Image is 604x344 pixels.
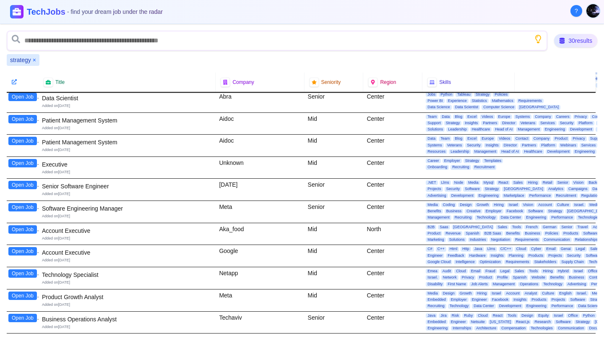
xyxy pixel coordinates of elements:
span: Campaigns [567,187,589,191]
span: Operations [518,282,540,287]
span: Negotiation [489,237,512,242]
span: Services [539,121,557,125]
span: Sales [496,225,509,229]
span: - find your dream job under the radar [67,8,163,15]
div: Google [216,245,304,267]
div: Added on [DATE] [42,169,212,175]
span: Israel [507,203,520,207]
div: Center [363,289,422,311]
span: Engineering [543,127,567,132]
span: Media [426,203,440,207]
span: Engineering [573,149,596,154]
span: Planning [507,253,525,258]
span: Sales [512,180,525,185]
span: Career [426,159,441,163]
span: Senior [556,180,570,185]
span: Company [532,136,552,141]
button: Show search tips [534,35,542,43]
button: Open Job [8,269,37,278]
span: Products [527,253,545,258]
span: Recruiting [450,165,471,169]
span: Engineering [524,215,548,220]
div: Center [363,245,422,267]
span: Product [426,231,442,236]
div: Added on [DATE] [42,280,212,285]
span: Computer Science [482,105,516,109]
span: Mathematics [490,99,515,103]
span: Healthcare [522,149,544,154]
div: Added on [DATE] [42,103,212,109]
span: French [524,225,539,229]
span: Relationships [573,237,599,242]
span: Software [581,231,600,236]
span: ? [575,7,578,15]
span: Experience [446,99,469,103]
button: Open Job [8,137,37,145]
span: Advertising [426,193,448,198]
button: Open Job [8,203,37,211]
span: Hiring [475,291,489,296]
span: Systems [514,115,532,119]
span: Products [562,231,580,236]
div: Meta [216,289,304,311]
span: Services [580,143,598,148]
span: Israel. [575,291,589,296]
span: Marketing [426,237,446,242]
span: Stakeholders [533,260,558,264]
span: Cyber [529,247,543,251]
span: Company [232,79,254,86]
span: Culture [540,291,556,296]
h1: TechJobs [27,6,163,18]
span: Leadership [446,127,469,132]
span: Careers [555,115,571,119]
span: Coding [441,203,457,207]
span: Software [463,187,482,191]
button: Open Job [8,314,37,322]
span: Sales [588,247,601,251]
span: Employer [443,159,462,163]
span: Management [516,127,542,132]
span: Insights [484,143,500,148]
div: Mid [305,245,364,267]
span: Vision [521,203,535,207]
span: Data Science [426,105,452,109]
span: .NET [426,180,438,185]
div: Mid [305,135,364,156]
span: Advertising [566,282,588,287]
span: Profile [495,275,510,280]
span: Account [536,203,554,207]
div: Mid [305,113,364,135]
span: Cloud [454,269,468,274]
span: Templates [482,159,503,163]
span: Node [453,180,465,185]
span: Vision [572,180,585,185]
span: Skills [439,79,451,86]
span: Strategy [547,209,564,214]
div: Senior [305,179,364,201]
span: Contact [514,136,530,141]
span: Videos [497,136,512,141]
span: Tableau [456,92,472,97]
span: Retail [541,180,554,185]
span: Hiring [526,180,539,185]
span: Spanish [511,275,528,280]
span: Legal [574,247,587,251]
span: Sales [513,269,526,274]
span: Cloud [515,247,528,251]
span: Power BI [426,99,445,103]
div: Account Executive [42,248,212,257]
span: Hybrid [556,269,570,274]
div: Center [363,201,422,223]
button: Open Job [8,225,37,234]
span: Email [544,247,557,251]
span: Requirements [517,99,544,103]
span: Mysql [482,180,495,185]
span: Performance [549,215,575,220]
div: Technology Specialist [42,271,212,279]
button: Open Job [8,247,37,255]
span: Partners [520,143,538,148]
span: Business [567,275,586,280]
span: Onboarding [426,165,449,169]
span: Webinars [559,143,578,148]
div: Aidoc [216,135,304,156]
